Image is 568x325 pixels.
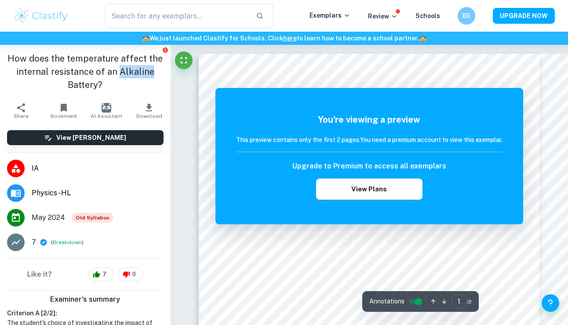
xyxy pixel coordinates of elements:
[316,179,422,200] button: View Plans
[283,35,297,42] a: here
[142,35,149,42] span: 🏫
[127,270,141,279] span: 0
[493,8,555,24] button: UPGRADE NOW
[542,294,559,312] button: Help and Feedback
[32,163,164,174] span: IA
[53,238,82,246] button: Breakdown
[32,212,65,223] span: May 2024
[419,35,426,42] span: 🏫
[368,11,398,21] p: Review
[369,297,404,306] span: Annotations
[309,11,350,20] p: Exemplars
[236,113,502,126] h5: You're viewing a preview
[56,133,126,142] h6: View [PERSON_NAME]
[72,213,113,223] div: Starting from the May 2025 session, the Physics IA requirements have changed. It's OK to refer to...
[458,7,475,25] button: BE
[136,113,162,119] span: Download
[51,238,84,247] span: ( )
[13,7,69,25] img: Clastify logo
[51,113,77,119] span: Bookmark
[415,12,440,19] a: Schools
[175,51,193,69] button: Fullscreen
[91,113,122,119] span: AI Assistant
[462,11,472,21] h6: BE
[102,103,111,113] img: AI Assistant
[32,237,36,248] p: 7
[14,113,29,119] span: Share
[27,269,52,280] h6: Like it?
[105,4,249,28] input: Search for any exemplars...
[128,99,171,123] button: Download
[72,213,113,223] span: Old Syllabus
[4,294,167,305] h6: Examiner's summary
[236,135,502,145] h6: This preview contains only the first 2 pages. You need a premium account to view this exemplar.
[292,161,446,172] h6: Upgrade to Premium to access all exemplars
[7,52,164,91] h1: How does the temperature affect the internal resistance of an Alkaline Battery?
[162,47,169,53] button: Report issue
[98,270,111,279] span: 7
[43,99,85,123] button: Bookmark
[7,308,164,318] h6: Criterion A [ 2 / 2 ]:
[7,130,164,145] button: View [PERSON_NAME]
[85,99,128,123] button: AI Assistant
[2,33,566,43] h6: We just launched Clastify for Schools. Click to learn how to become a school partner.
[32,188,164,198] span: Physics - HL
[467,298,472,306] span: / 2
